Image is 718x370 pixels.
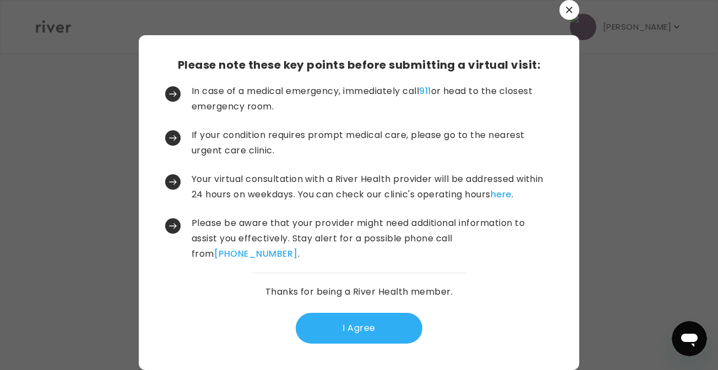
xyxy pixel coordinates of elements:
[192,84,551,114] p: In case of a medical emergency, immediately call or head to the closest emergency room.
[265,284,453,300] p: Thanks for being a River Health member.
[419,85,431,97] a: 911
[214,247,298,260] a: [PHONE_NUMBER]
[296,313,422,344] button: I Agree
[491,188,512,201] a: here
[672,321,707,356] iframe: Button to launch messaging window
[178,57,540,73] h3: Please note these key points before submitting a virtual visit:
[192,172,551,202] p: Your virtual consultation with a River Health provider will be addressed within 24 hours on weekd...
[192,216,551,262] p: Please be aware that your provider might need additional information to assist you effectively. S...
[192,128,551,158] p: If your condition requires prompt medical care, please go to the nearest urgent care clinic.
